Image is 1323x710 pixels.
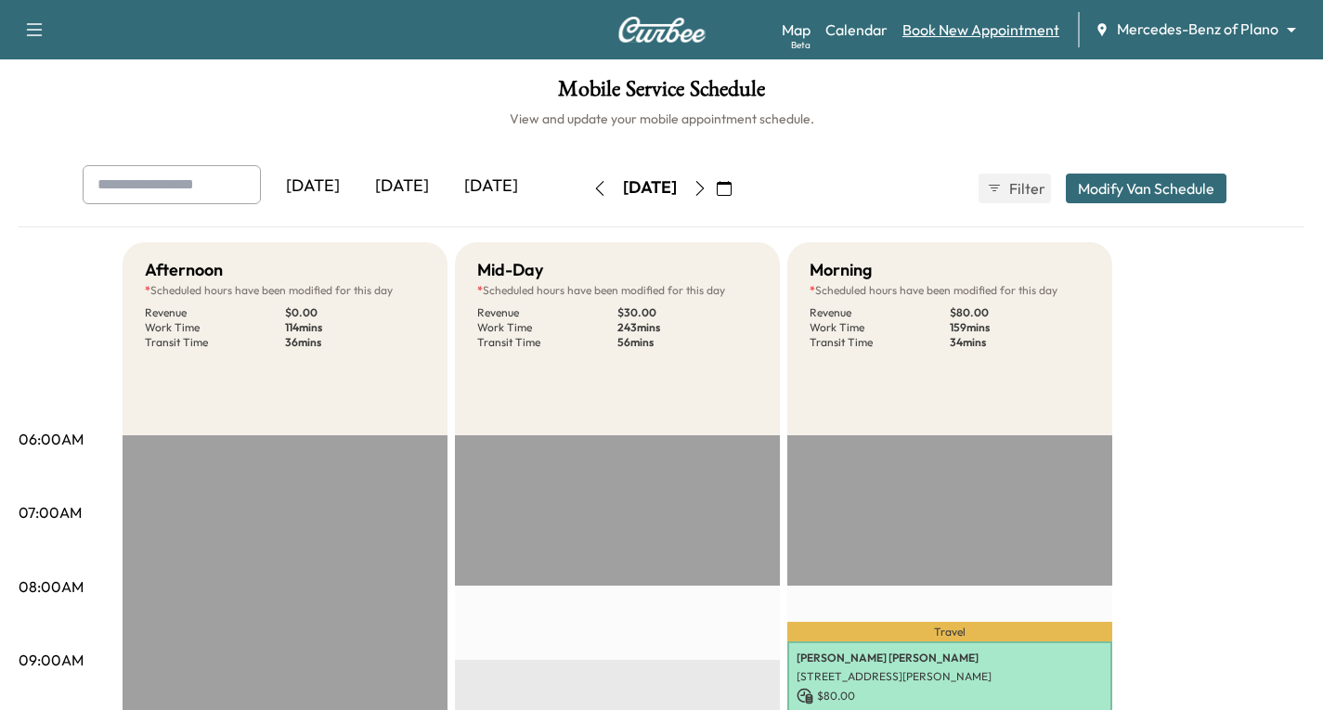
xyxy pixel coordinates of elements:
button: Modify Van Schedule [1066,174,1226,203]
p: Work Time [145,320,285,335]
a: Calendar [825,19,888,41]
p: Transit Time [810,335,950,350]
p: 36 mins [285,335,425,350]
p: [STREET_ADDRESS][PERSON_NAME] [797,669,1103,684]
h5: Mid-Day [477,257,543,283]
h6: View and update your mobile appointment schedule. [19,110,1304,128]
p: Revenue [477,305,617,320]
div: [DATE] [447,165,536,208]
p: Transit Time [145,335,285,350]
button: Filter [979,174,1051,203]
p: Scheduled hours have been modified for this day [810,283,1090,298]
p: Travel [787,622,1112,640]
h5: Afternoon [145,257,223,283]
p: Revenue [810,305,950,320]
p: [PERSON_NAME] [PERSON_NAME] [797,651,1103,665]
p: $ 0.00 [285,305,425,320]
div: [DATE] [357,165,447,208]
div: [DATE] [268,165,357,208]
h5: Morning [810,257,872,283]
a: Book New Appointment [902,19,1059,41]
h1: Mobile Service Schedule [19,78,1304,110]
img: Curbee Logo [617,17,707,43]
p: Scheduled hours have been modified for this day [145,283,425,298]
p: Work Time [477,320,617,335]
p: 114 mins [285,320,425,335]
span: Mercedes-Benz of Plano [1117,19,1278,40]
div: [DATE] [623,176,677,200]
p: Transit Time [477,335,617,350]
p: 243 mins [617,320,758,335]
p: 07:00AM [19,501,82,523]
p: $ 30.00 [617,305,758,320]
p: Scheduled hours have been modified for this day [477,283,758,298]
p: 09:00AM [19,649,84,671]
p: 34 mins [950,335,1090,350]
div: Beta [791,38,811,52]
a: MapBeta [782,19,811,41]
p: 56 mins [617,335,758,350]
p: 08:00AM [19,575,84,598]
p: $ 80.00 [797,688,1103,704]
span: Filter [1009,177,1043,200]
p: 159 mins [950,320,1090,335]
p: Work Time [810,320,950,335]
p: $ 80.00 [950,305,1090,320]
p: Revenue [145,305,285,320]
p: 06:00AM [19,428,84,450]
